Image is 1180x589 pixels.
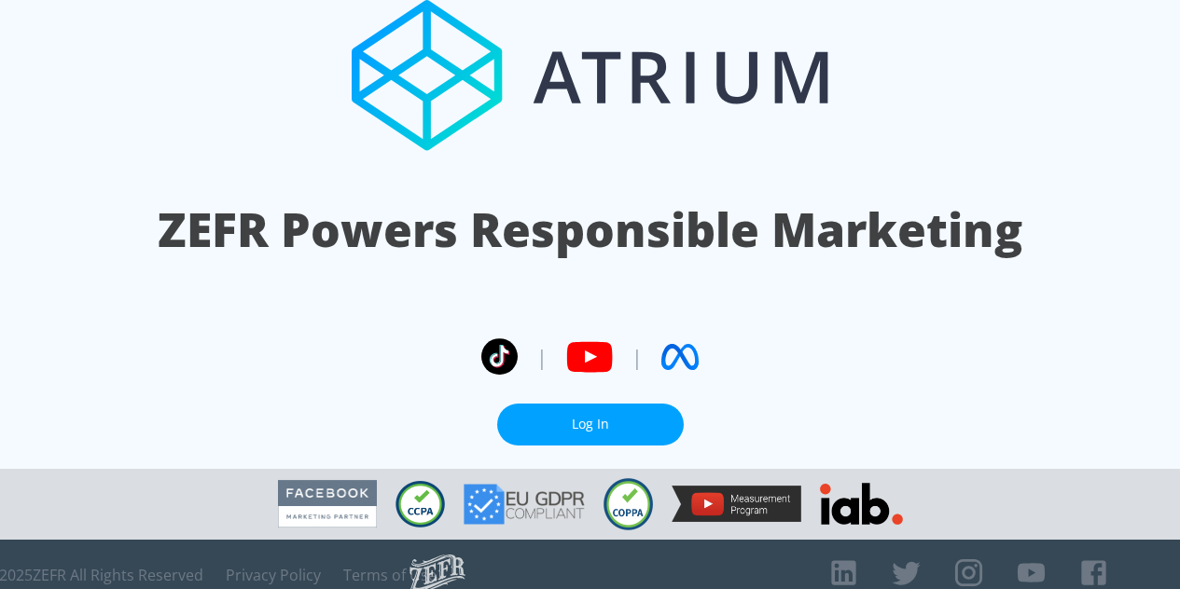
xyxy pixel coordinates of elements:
[604,478,653,530] img: COPPA Compliant
[536,343,548,371] span: |
[672,486,801,522] img: YouTube Measurement Program
[226,566,321,584] a: Privacy Policy
[278,480,377,527] img: Facebook Marketing Partner
[343,566,437,584] a: Terms of Use
[820,483,903,525] img: IAB
[497,404,684,445] a: Log In
[396,481,445,527] img: CCPA Compliant
[464,484,585,525] img: GDPR Compliant
[632,343,643,371] span: |
[158,198,1022,262] h1: ZEFR Powers Responsible Marketing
